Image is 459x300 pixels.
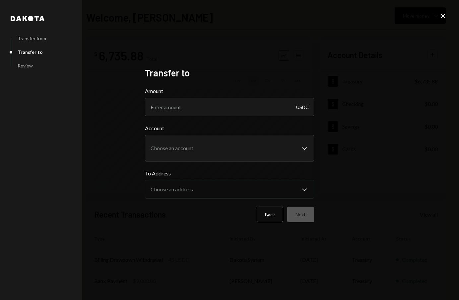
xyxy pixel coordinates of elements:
[18,63,33,68] div: Review
[145,87,314,95] label: Amount
[145,66,314,79] h2: Transfer to
[145,135,314,161] button: Account
[145,124,314,132] label: Account
[145,169,314,177] label: To Address
[257,207,283,222] button: Back
[145,98,314,116] input: Enter amount
[145,180,314,199] button: To Address
[18,36,46,41] div: Transfer from
[296,98,309,116] div: USDC
[18,49,43,55] div: Transfer to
